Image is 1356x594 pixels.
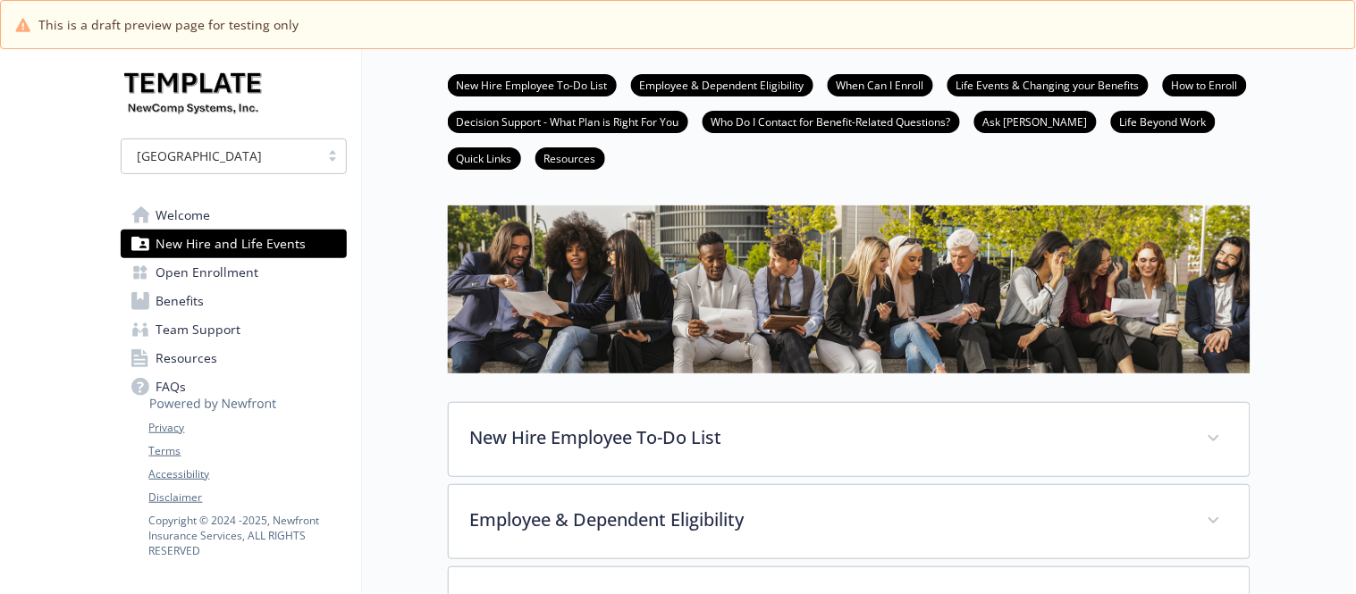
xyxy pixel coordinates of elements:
a: Resources [121,344,347,372]
span: New Hire and Life Events [156,230,307,258]
p: Copyright © 2024 - 2025 , Newfront Insurance Services, ALL RIGHTS RESERVED [149,513,346,558]
span: [GEOGRAPHIC_DATA] [131,146,310,165]
a: How to Enroll [1163,76,1247,93]
div: Employee & Dependent Eligibility [449,485,1250,558]
a: Quick Links [448,149,521,166]
div: New Hire Employee To-Do List [449,403,1250,476]
a: When Can I Enroll [828,76,933,93]
a: Privacy [149,420,346,436]
a: Benefits [121,287,347,315]
a: FAQs [121,372,347,401]
a: Life Events & Changing your Benefits [948,76,1149,93]
a: Ask [PERSON_NAME] [974,113,1097,130]
a: Disclaimer [149,489,346,506]
a: Welcome [121,201,347,230]
p: New Hire Employee To-Do List [470,424,1185,451]
span: Resources [156,344,218,372]
span: Welcome [156,201,211,230]
span: Benefits [156,287,205,315]
a: Resources [535,149,605,166]
a: Terms [149,443,346,459]
span: [GEOGRAPHIC_DATA] [138,146,263,165]
a: Life Beyond Work [1111,113,1216,130]
a: Accessibility [149,466,346,482]
span: Team Support [156,315,241,344]
a: Employee & Dependent Eligibility [631,76,813,93]
span: This is a draft preview page for testing only [38,15,299,34]
a: Team Support [121,315,347,344]
p: Employee & Dependent Eligibility [470,506,1185,533]
a: New Hire and Life Events [121,230,347,258]
a: Who Do I Contact for Benefit-Related Questions? [703,113,960,130]
a: New Hire Employee To-Do List [448,76,617,93]
a: Decision Support - What Plan is Right For You [448,113,688,130]
img: new hire page banner [448,205,1251,372]
a: Open Enrollment [121,258,347,287]
span: Open Enrollment [156,258,259,287]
